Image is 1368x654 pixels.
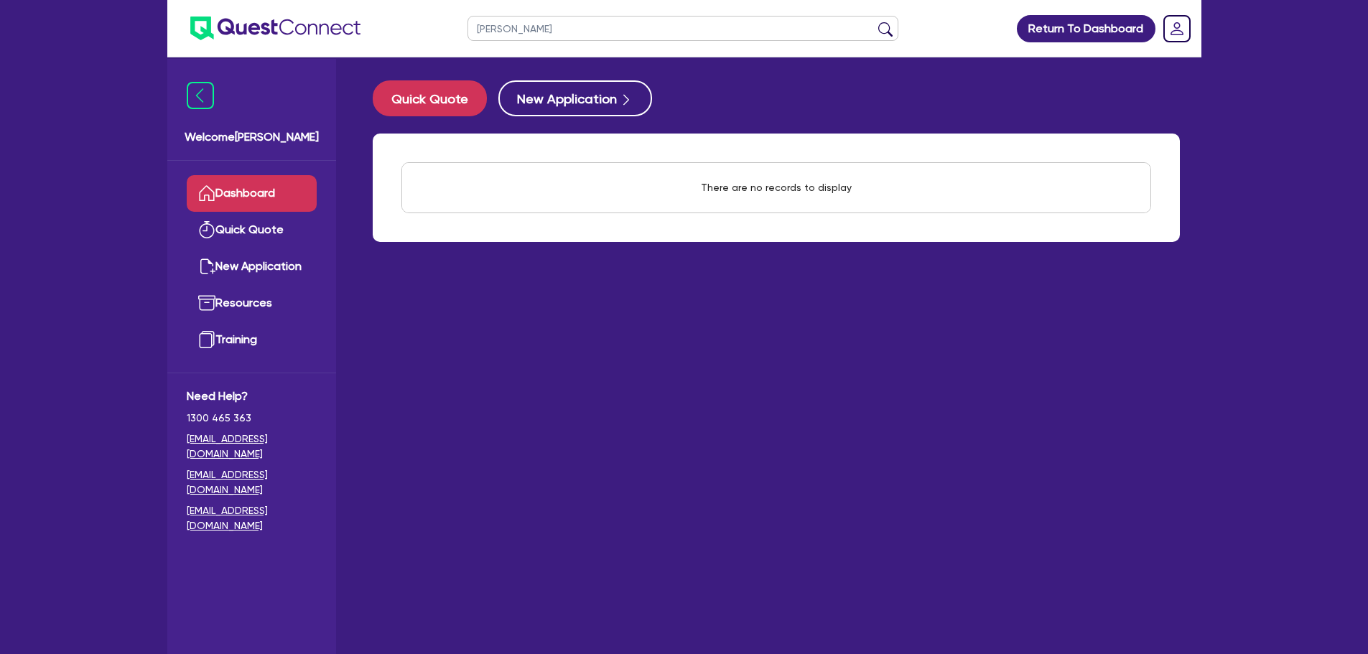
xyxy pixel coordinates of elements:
span: Need Help? [187,388,317,405]
a: Return To Dashboard [1017,15,1155,42]
a: [EMAIL_ADDRESS][DOMAIN_NAME] [187,503,317,533]
img: resources [198,294,215,312]
span: Welcome [PERSON_NAME] [185,129,319,146]
span: 1300 465 363 [187,411,317,426]
button: Quick Quote [373,80,487,116]
a: [EMAIL_ADDRESS][DOMAIN_NAME] [187,431,317,462]
a: Training [187,322,317,358]
img: new-application [198,258,215,275]
div: There are no records to display [684,163,869,212]
button: New Application [498,80,652,116]
a: Dashboard [187,175,317,212]
a: [EMAIL_ADDRESS][DOMAIN_NAME] [187,467,317,497]
a: Quick Quote [187,212,317,248]
a: Dropdown toggle [1158,10,1196,47]
img: quick-quote [198,221,215,238]
img: quest-connect-logo-blue [190,17,360,40]
a: Quick Quote [373,80,498,116]
a: Resources [187,285,317,322]
img: icon-menu-close [187,82,214,109]
input: Search by name, application ID or mobile number... [467,16,898,41]
a: New Application [187,248,317,285]
img: training [198,331,215,348]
